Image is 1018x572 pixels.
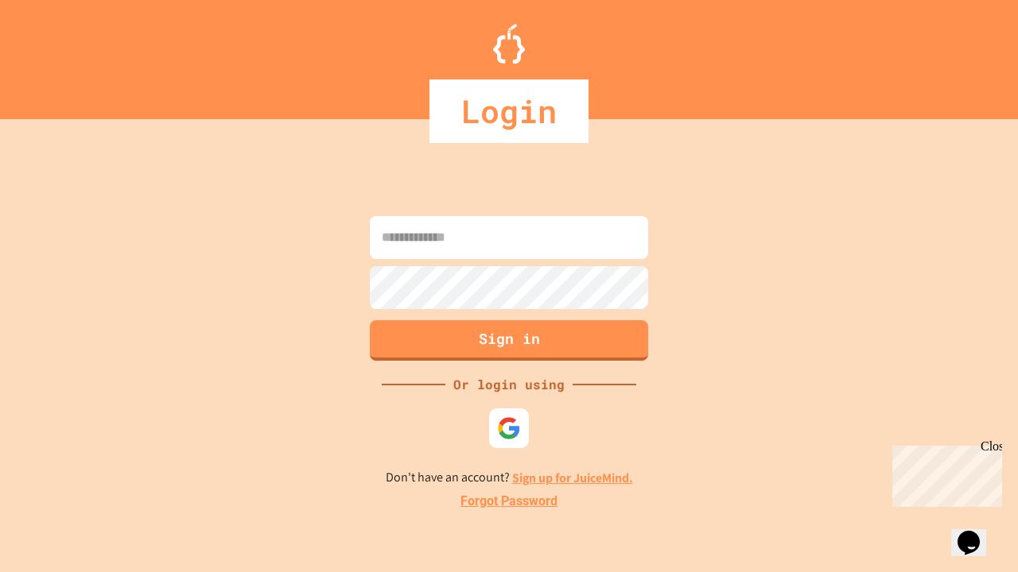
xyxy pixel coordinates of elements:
img: Logo.svg [493,24,525,64]
div: Chat with us now!Close [6,6,110,101]
iframe: chat widget [951,508,1002,556]
img: google-icon.svg [497,416,521,440]
div: Or login using [445,375,573,394]
button: Sign in [370,320,648,361]
p: Don't have an account? [386,468,633,488]
iframe: chat widget [886,439,1002,507]
div: Login [429,79,589,143]
a: Forgot Password [460,492,558,511]
a: Sign up for JuiceMind. [512,470,633,486]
